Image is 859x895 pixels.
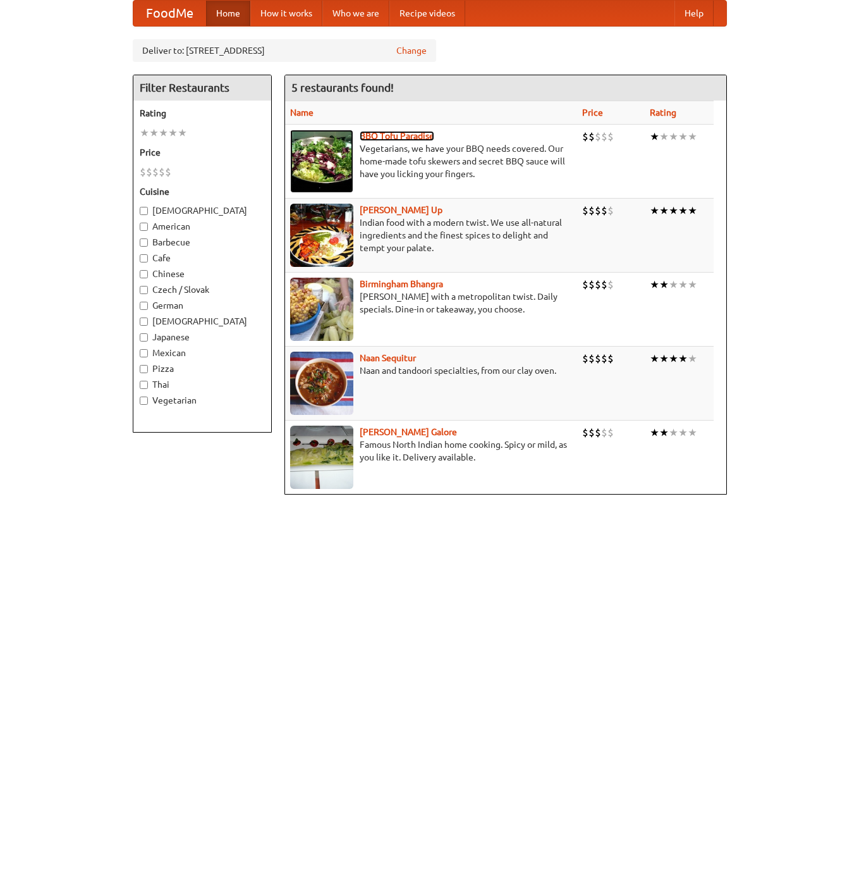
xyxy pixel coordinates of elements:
[360,279,443,289] a: Birmingham Bhangra
[290,142,573,180] p: Vegetarians, we have your BBQ needs covered. Our home-made tofu skewers and secret BBQ sauce will...
[140,381,148,389] input: Thai
[140,146,265,159] h5: Price
[607,278,614,292] li: $
[595,204,601,218] li: $
[140,378,265,391] label: Thai
[360,353,416,363] a: Naan Sequitur
[601,204,607,218] li: $
[607,426,614,440] li: $
[140,302,148,310] input: German
[290,278,353,341] img: bhangra.jpg
[650,204,659,218] li: ★
[588,426,595,440] li: $
[140,107,265,120] h5: Rating
[140,362,265,375] label: Pizza
[582,204,588,218] li: $
[678,204,688,218] li: ★
[140,254,148,262] input: Cafe
[140,204,265,217] label: [DEMOGRAPHIC_DATA]
[140,318,148,326] input: [DEMOGRAPHIC_DATA]
[582,108,603,118] a: Price
[582,426,588,440] li: $
[250,1,322,26] a: How it works
[290,216,573,254] p: Indian food with a modern twist. We use all-natural ingredients and the finest spices to delight ...
[360,131,434,141] b: BBQ Tofu Paradise
[688,204,697,218] li: ★
[322,1,389,26] a: Who we are
[146,165,152,179] li: $
[669,352,678,366] li: ★
[669,278,678,292] li: ★
[601,278,607,292] li: $
[607,352,614,366] li: $
[140,252,265,264] label: Cafe
[290,204,353,267] img: curryup.jpg
[659,130,669,144] li: ★
[290,108,314,118] a: Name
[290,290,573,316] p: [PERSON_NAME] with a metropolitan twist. Daily specials. Dine-in or takeaway, you choose.
[140,268,265,280] label: Chinese
[140,315,265,328] label: [DEMOGRAPHIC_DATA]
[140,223,148,231] input: American
[140,394,265,407] label: Vegetarian
[290,352,353,415] img: naansequitur.jpg
[290,364,573,377] p: Naan and tandoori specialties, from our clay oven.
[650,130,659,144] li: ★
[140,283,265,296] label: Czech / Slovak
[133,75,271,101] h4: Filter Restaurants
[688,130,697,144] li: ★
[140,347,265,359] label: Mexican
[140,365,148,373] input: Pizza
[159,165,165,179] li: $
[659,278,669,292] li: ★
[140,207,148,215] input: [DEMOGRAPHIC_DATA]
[678,352,688,366] li: ★
[595,278,601,292] li: $
[588,278,595,292] li: $
[595,426,601,440] li: $
[159,126,168,140] li: ★
[669,426,678,440] li: ★
[650,108,676,118] a: Rating
[140,238,148,247] input: Barbecue
[582,352,588,366] li: $
[588,204,595,218] li: $
[601,352,607,366] li: $
[140,397,148,405] input: Vegetarian
[601,130,607,144] li: $
[396,44,427,57] a: Change
[152,165,159,179] li: $
[582,130,588,144] li: $
[678,426,688,440] li: ★
[165,165,171,179] li: $
[669,204,678,218] li: ★
[595,352,601,366] li: $
[588,352,595,366] li: $
[360,205,442,215] a: [PERSON_NAME] Up
[140,220,265,233] label: American
[290,426,353,489] img: currygalore.jpg
[674,1,714,26] a: Help
[178,126,187,140] li: ★
[140,126,149,140] li: ★
[659,426,669,440] li: ★
[149,126,159,140] li: ★
[678,130,688,144] li: ★
[659,204,669,218] li: ★
[291,82,394,94] ng-pluralize: 5 restaurants found!
[168,126,178,140] li: ★
[140,236,265,249] label: Barbecue
[650,352,659,366] li: ★
[140,165,146,179] li: $
[659,352,669,366] li: ★
[601,426,607,440] li: $
[140,270,148,278] input: Chinese
[206,1,250,26] a: Home
[290,130,353,193] img: tofuparadise.jpg
[688,426,697,440] li: ★
[140,349,148,357] input: Mexican
[133,39,436,62] div: Deliver to: [STREET_ADDRESS]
